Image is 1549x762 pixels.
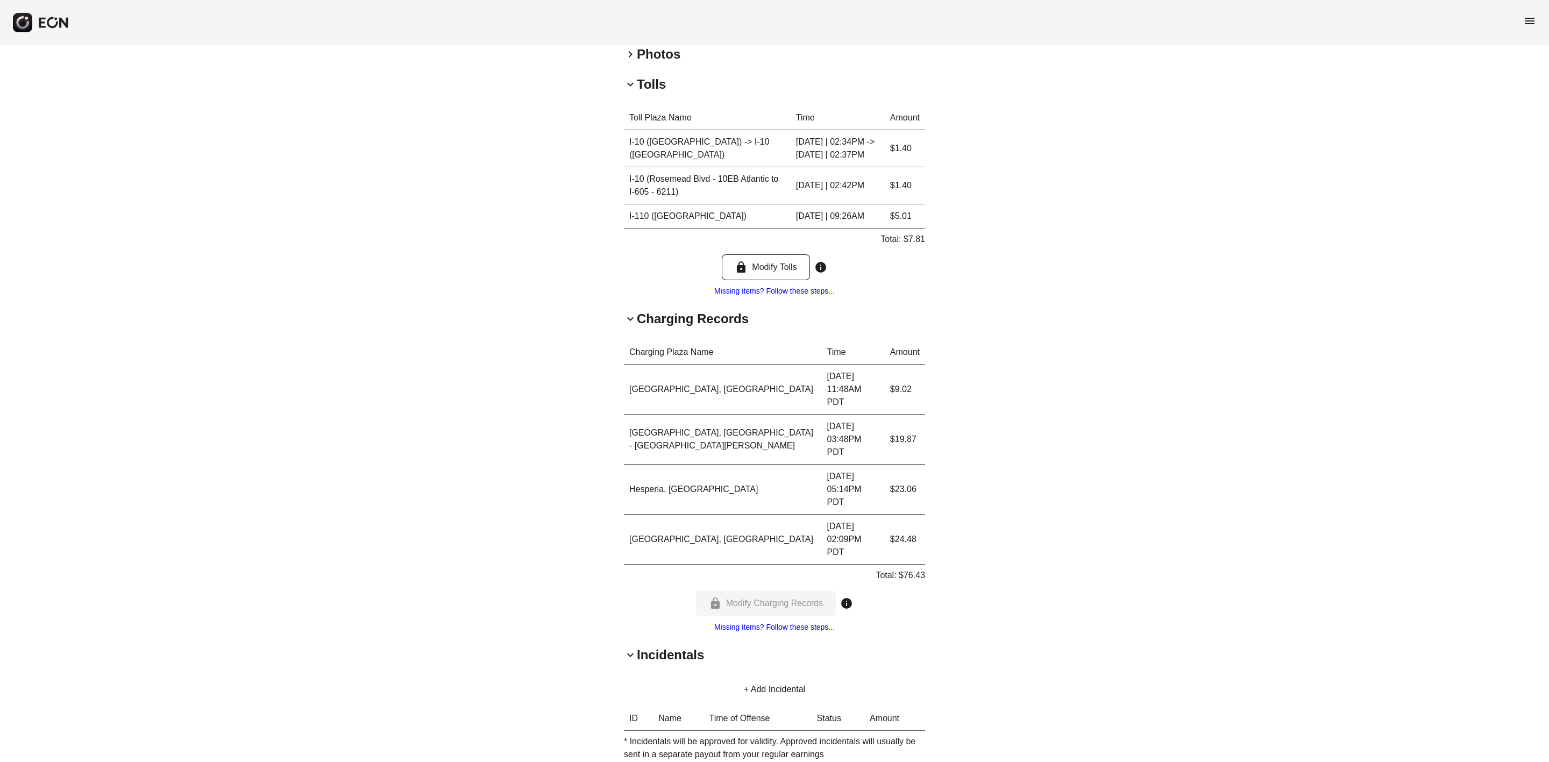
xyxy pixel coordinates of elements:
span: info [840,597,853,610]
td: $9.02 [885,365,925,415]
td: $23.06 [885,465,925,515]
span: keyboard_arrow_down [624,312,637,325]
td: [GEOGRAPHIC_DATA], [GEOGRAPHIC_DATA] [624,515,821,565]
h2: Tolls [637,76,666,93]
th: Amount [885,340,925,365]
th: ID [624,707,653,731]
th: Toll Plaza Name [624,106,791,130]
td: [DATE] 03:48PM PDT [821,415,884,465]
td: [GEOGRAPHIC_DATA], [GEOGRAPHIC_DATA] - [GEOGRAPHIC_DATA][PERSON_NAME] [624,415,821,465]
span: keyboard_arrow_down [624,78,637,91]
th: Amount [885,106,925,130]
td: [DATE] 11:48AM PDT [821,365,884,415]
button: + Add Incidental [731,676,818,702]
th: Name [653,707,704,731]
td: I-110 ([GEOGRAPHIC_DATA]) [624,204,791,229]
th: Time [791,106,885,130]
td: [DATE] | 09:26AM [791,204,885,229]
td: I-10 (Rosemead Blvd - 10EB Atlantic to I-605 - 6211) [624,167,791,204]
th: Time of Offense [704,707,812,731]
a: Missing items? Follow these steps... [714,287,835,295]
button: Modify Tolls [722,254,809,280]
td: $24.48 [885,515,925,565]
td: $19.87 [885,415,925,465]
th: Time [821,340,884,365]
span: menu [1523,15,1536,27]
p: * Incidentals will be approved for validity. Approved incidentals will usually be sent in a separ... [624,735,925,761]
h2: Charging Records [637,310,749,327]
td: [DATE] | 02:34PM -> [DATE] | 02:37PM [791,130,885,167]
th: Charging Plaza Name [624,340,821,365]
p: Total: $76.43 [876,569,925,582]
span: keyboard_arrow_down [624,649,637,661]
td: [DATE] 02:09PM PDT [821,515,884,565]
span: lock [735,261,748,274]
td: I-10 ([GEOGRAPHIC_DATA]) -> I-10 ([GEOGRAPHIC_DATA]) [624,130,791,167]
a: Missing items? Follow these steps... [714,623,835,631]
h2: Incidentals [637,646,704,664]
td: $1.40 [885,130,925,167]
td: $1.40 [885,167,925,204]
p: Total: $7.81 [880,233,925,246]
td: [DATE] | 02:42PM [791,167,885,204]
td: [DATE] 05:14PM PDT [821,465,884,515]
th: Amount [864,707,925,731]
th: Status [812,707,864,731]
td: [GEOGRAPHIC_DATA], [GEOGRAPHIC_DATA] [624,365,821,415]
span: info [814,261,827,274]
td: $5.01 [885,204,925,229]
span: keyboard_arrow_right [624,48,637,61]
td: Hesperia, [GEOGRAPHIC_DATA] [624,465,821,515]
h2: Photos [637,46,680,63]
